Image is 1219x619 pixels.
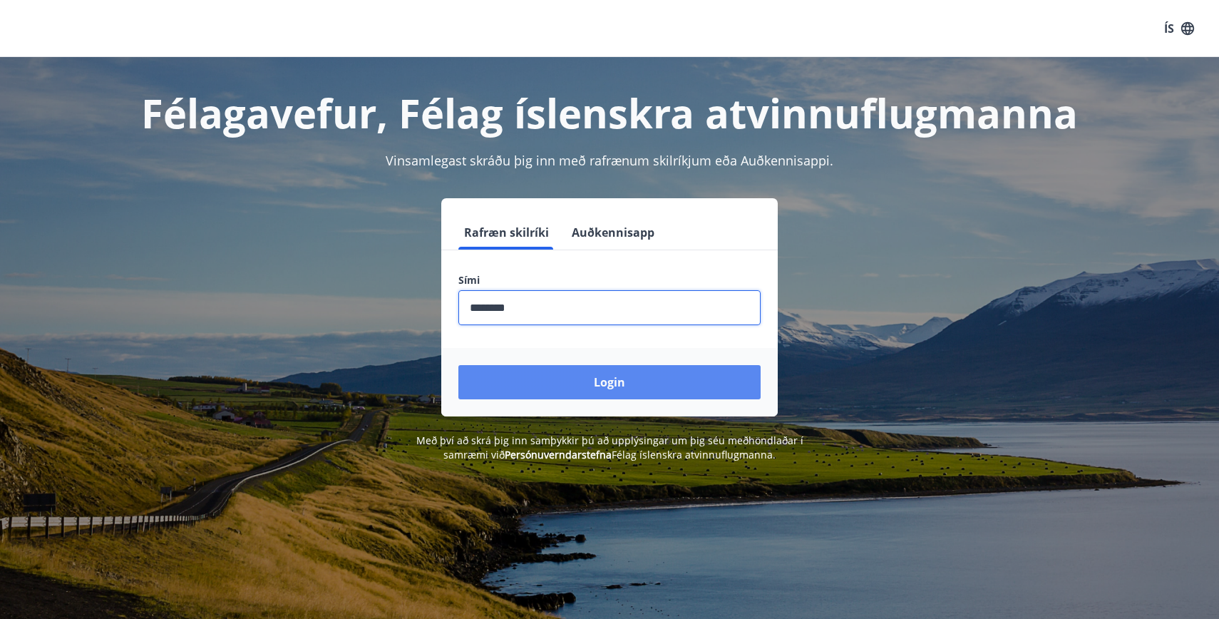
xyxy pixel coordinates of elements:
[386,152,833,169] span: Vinsamlegast skráðu þig inn með rafrænum skilríkjum eða Auðkennisappi.
[458,215,555,250] button: Rafræn skilríki
[458,365,761,399] button: Login
[505,448,612,461] a: Persónuverndarstefna
[566,215,660,250] button: Auðkennisapp
[1156,16,1202,41] button: ÍS
[416,434,803,461] span: Með því að skrá þig inn samþykkir þú að upplýsingar um þig séu meðhöndlaðar í samræmi við Félag í...
[458,273,761,287] label: Sími
[113,86,1106,140] h1: Félagavefur, Félag íslenskra atvinnuflugmanna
